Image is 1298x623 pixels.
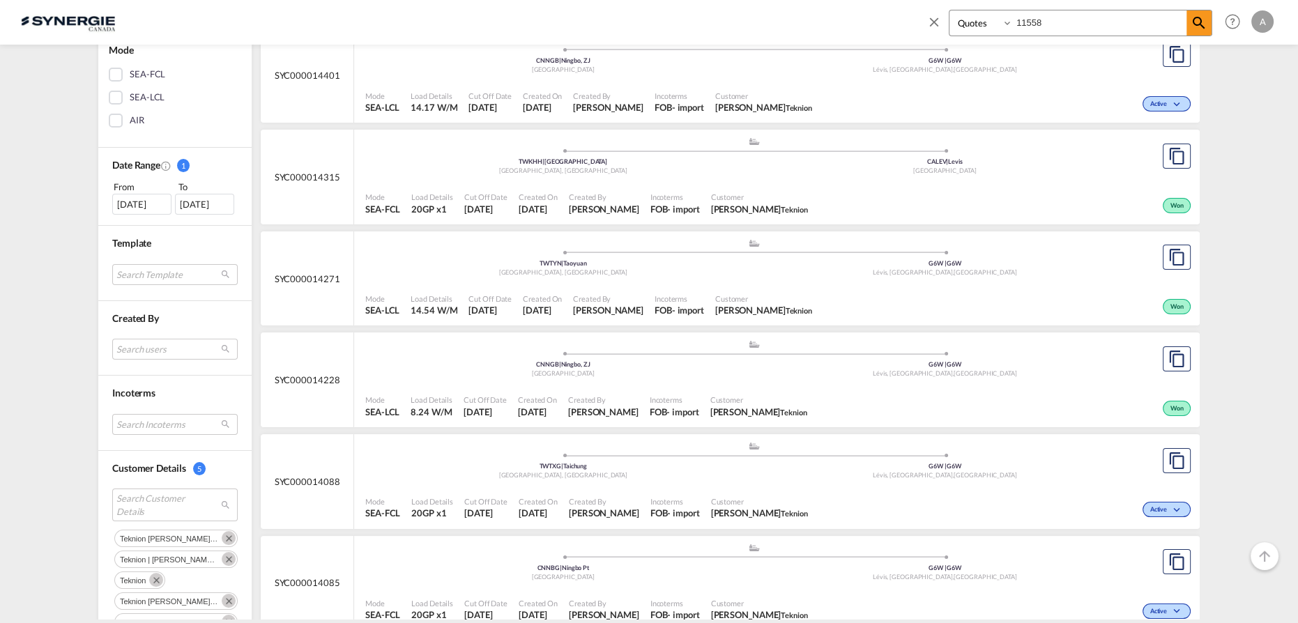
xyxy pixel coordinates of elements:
[175,194,234,215] div: [DATE]
[411,394,452,405] span: Load Details
[710,394,807,405] span: Customer
[275,69,340,82] span: SYC000014401
[365,293,399,304] span: Mode
[1163,401,1191,416] div: Won
[781,509,807,518] span: Teknion
[672,101,704,114] div: - import
[1163,144,1191,169] button: Copy Quote
[411,598,453,608] span: Load Details
[945,564,947,571] span: |
[519,203,558,215] span: 25 Aug 2025
[411,507,453,519] span: 20GP x 1
[650,406,699,418] div: FOB import
[275,374,340,386] span: SYC000014228
[499,167,627,174] span: [GEOGRAPHIC_DATA], [GEOGRAPHIC_DATA]
[711,598,808,608] span: Customer
[1191,15,1207,31] md-icon: icon-magnify
[746,443,763,449] md-icon: assets/icons/custom/ship-fill.svg
[120,551,221,568] div: Press delete to remove this chip.
[561,259,563,267] span: |
[927,157,963,165] span: CALEV Levis
[518,406,557,418] span: 21 Aug 2025
[711,192,808,202] span: Customer
[655,293,704,304] span: Incoterms
[523,91,562,101] span: Created On
[952,268,954,276] span: ,
[573,293,643,304] span: Created By
[1256,548,1273,564] md-icon: icon-arrow-up
[411,406,452,417] span: 8.24 W/M
[650,507,700,519] div: FOB import
[650,406,667,418] div: FOB
[954,471,1016,479] span: [GEOGRAPHIC_DATA]
[109,44,134,56] span: Mode
[177,159,190,172] span: 1
[112,387,155,399] span: Incoterms
[468,293,512,304] span: Cut Off Date
[519,608,558,621] span: 14 Aug 2025
[120,572,148,589] div: Press delete to remove this chip.
[1163,448,1191,473] button: Copy Quote
[1221,10,1251,35] div: Help
[913,167,976,174] span: [GEOGRAPHIC_DATA]
[650,608,700,621] div: FOB import
[561,462,563,470] span: |
[21,6,115,38] img: 1f56c880d42311ef80fc7dca854c8e59.png
[411,192,453,202] span: Load Details
[411,102,457,113] span: 14.17 W/M
[650,203,700,215] div: FOB import
[781,205,807,214] span: Teknion
[1168,46,1185,63] md-icon: assets/icons/custom/copyQuote.svg
[464,608,507,621] span: 14 Aug 2025
[954,268,1016,276] span: [GEOGRAPHIC_DATA]
[1163,549,1191,574] button: Copy Quote
[261,231,1200,326] div: SYC000014271 assets/icons/custom/ship-fill.svgassets/icons/custom/roll-o-plane.svgOriginTaoyuan T...
[261,434,1200,529] div: SYC000014088 assets/icons/custom/ship-fill.svgassets/icons/custom/roll-o-plane.svgOriginTaichung ...
[655,304,672,316] div: FOB
[411,91,457,101] span: Load Details
[569,608,639,621] span: Karen Mercier
[954,369,1016,377] span: [GEOGRAPHIC_DATA]
[464,394,507,405] span: Cut Off Date
[1251,542,1278,570] button: Go to Top
[499,268,627,276] span: [GEOGRAPHIC_DATA], [GEOGRAPHIC_DATA]
[786,103,812,112] span: Teknion
[947,462,961,470] span: G6W
[518,394,557,405] span: Created On
[130,91,165,105] div: SEA-LCL
[786,306,812,315] span: Teknion
[1163,346,1191,371] button: Copy Quote
[655,101,704,114] div: FOB import
[667,507,699,519] div: - import
[464,406,507,418] span: 21 Aug 2025
[569,203,639,215] span: Rosa Ho
[1013,10,1186,35] input: Enter Quotation Number
[569,496,639,507] span: Created By
[109,68,241,82] md-checkbox: SEA-FCL
[559,360,561,368] span: |
[519,507,558,519] span: 15 Aug 2025
[112,180,238,215] span: From To [DATE][DATE]
[120,534,256,543] span: teknion [PERSON_NAME] & breton inc.
[929,259,947,267] span: G6W
[537,564,589,571] span: CNNBG Ningbo Pt
[1163,299,1191,314] div: Won
[715,293,812,304] span: Customer
[1170,404,1187,414] span: Won
[1150,505,1170,515] span: Active
[667,203,699,215] div: - import
[411,608,453,621] span: 20GP x 1
[710,406,807,418] span: Charles-Olivier Thibault Teknion
[499,471,627,479] span: [GEOGRAPHIC_DATA], [GEOGRAPHIC_DATA]
[130,68,165,82] div: SEA-FCL
[746,240,763,247] md-icon: assets/icons/custom/ship-fill.svg
[365,304,399,316] span: SEA-LCL
[365,608,400,621] span: SEA-FCL
[536,360,590,368] span: CNNGB Ningbo, ZJ
[947,360,961,368] span: G6W
[540,259,587,267] span: TWTYN Taoyuan
[650,608,668,621] div: FOB
[144,572,165,586] button: Remove
[365,394,399,405] span: Mode
[275,576,340,589] span: SYC000014085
